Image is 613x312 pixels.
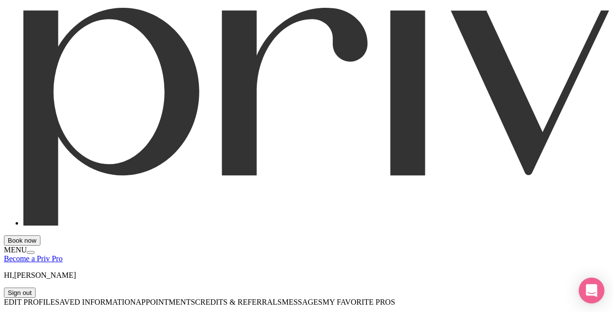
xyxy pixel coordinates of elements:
a: SAVED INFORMATION [55,298,136,306]
a: MY FAVORITE PROS [323,298,395,306]
a: CREDITS & REFERRALS [195,298,282,306]
a: MESSAGES [282,298,323,306]
img: Logo_dark.svg [23,8,609,226]
a: APPOINTMENTS [136,298,195,306]
p: HI, [PERSON_NAME] [4,271,609,280]
a: Become a Priv Pro [4,254,62,263]
button: Sign out [4,288,36,298]
button: Book now [4,235,40,246]
span: MENU [4,246,27,254]
a: EDIT PROFILE [4,298,55,306]
div: Open Intercom Messenger [579,278,605,304]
